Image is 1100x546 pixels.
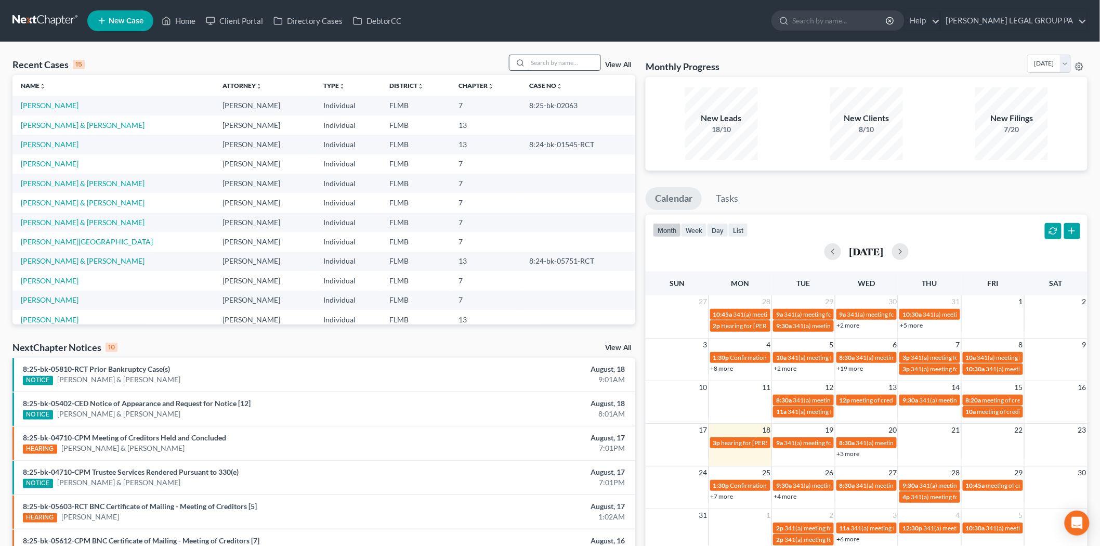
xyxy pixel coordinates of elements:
td: Individual [315,174,382,193]
span: 3p [902,354,910,361]
span: 10:45a [713,310,732,318]
a: Directory Cases [268,11,348,30]
span: 2p [776,524,783,532]
td: Individual [315,310,382,329]
span: meeting of creditors for [PERSON_NAME] [983,396,1096,404]
span: 8:30a [840,482,855,489]
span: 5 [829,339,835,351]
span: 1 [1018,295,1024,308]
i: unfold_more [488,83,494,89]
span: 341(a) meeting for [PERSON_NAME] [911,365,1011,373]
div: 1:02AM [431,512,625,522]
a: View All [605,344,631,352]
td: FLMB [382,193,451,212]
span: 6 [892,339,898,351]
span: 28 [761,295,771,308]
td: 13 [451,115,521,135]
a: [PERSON_NAME] & [PERSON_NAME] [21,218,145,227]
span: Sun [670,279,685,288]
span: 9:30a [902,482,918,489]
span: 341(a) meeting for [PERSON_NAME] [977,354,1078,361]
span: Tue [797,279,810,288]
div: 7:01PM [431,443,625,453]
a: [PERSON_NAME] [21,140,78,149]
span: 11 [761,381,771,394]
span: 29 [1014,466,1024,479]
span: 10:45a [966,482,985,489]
a: [PERSON_NAME] & [PERSON_NAME] [21,256,145,265]
td: FLMB [382,213,451,232]
span: 341(a) meeting for [PERSON_NAME] & [PERSON_NAME] [784,524,940,532]
input: Search by name... [528,55,600,70]
td: FLMB [382,252,451,271]
a: +2 more [837,321,860,329]
span: 15 [1014,381,1024,394]
div: August, 17 [431,501,625,512]
span: 25 [761,466,771,479]
span: 10a [966,354,976,361]
a: [PERSON_NAME][GEOGRAPHIC_DATA] [21,237,153,246]
div: Open Intercom Messenger [1065,511,1090,536]
a: Attorneyunfold_more [222,82,262,89]
td: 7 [451,154,521,174]
div: Recent Cases [12,58,85,71]
a: DebtorCC [348,11,407,30]
span: 30 [887,295,898,308]
span: 10:30a [966,524,985,532]
div: 7:01PM [431,477,625,488]
a: Calendar [646,187,702,210]
span: 17 [698,424,709,436]
span: 341(a) meeting for [PERSON_NAME] & [PERSON_NAME] [784,536,940,543]
td: FLMB [382,310,451,329]
span: 30 [1077,466,1088,479]
td: [PERSON_NAME] [214,291,315,310]
td: FLMB [382,96,451,115]
span: Sat [1050,279,1063,288]
td: FLMB [382,291,451,310]
span: 9 [1081,339,1088,351]
span: 1:30p [713,354,729,361]
i: unfold_more [256,83,262,89]
div: HEARING [23,513,57,523]
a: [PERSON_NAME] & [PERSON_NAME] [57,409,181,419]
td: [PERSON_NAME] [214,271,315,290]
span: 8:30a [776,396,792,404]
td: Individual [315,213,382,232]
td: FLMB [382,115,451,135]
div: HEARING [23,445,57,454]
span: Confirmation hearing for [PERSON_NAME] [730,354,848,361]
a: 8:25-bk-04710-CPM Trustee Services Rendered Pursuant to 330(e) [23,467,239,476]
span: 2p [776,536,783,543]
button: day [707,223,728,237]
span: 18 [761,424,771,436]
span: 8 [1018,339,1024,351]
span: 2 [1081,295,1088,308]
span: 11a [776,408,787,415]
a: [PERSON_NAME] [61,512,119,522]
div: 7/20 [975,124,1048,135]
a: View All [605,61,631,69]
a: +5 more [900,321,923,329]
span: 341(a) meeting for [PERSON_NAME] & [PERSON_NAME] [923,310,1078,318]
a: [PERSON_NAME] [21,101,78,110]
div: New Clients [830,112,903,124]
span: 6 [1081,509,1088,522]
div: August, 18 [431,398,625,409]
td: 13 [451,135,521,154]
div: New Leads [685,112,758,124]
span: 341(a) meeting for [PERSON_NAME] & [PERSON_NAME] [856,439,1012,447]
span: 3 [702,339,709,351]
a: [PERSON_NAME] & [PERSON_NAME] [21,198,145,207]
a: 8:25-bk-05612-CPM BNC Certificate of Mailing - Meeting of Creditors [7] [23,536,259,545]
span: 341(a) meeting for [PERSON_NAME] [856,354,957,361]
a: 8:25-bk-05402-CED Notice of Appearance and Request for Notice [12] [23,399,251,408]
div: 8/10 [830,124,903,135]
div: NextChapter Notices [12,341,117,354]
span: 27 [887,466,898,479]
span: 341(a) meeting for [PERSON_NAME] [986,524,1086,532]
td: Individual [315,96,382,115]
td: Individual [315,193,382,212]
span: 14 [951,381,961,394]
div: 8:01AM [431,409,625,419]
h2: [DATE] [849,246,884,257]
